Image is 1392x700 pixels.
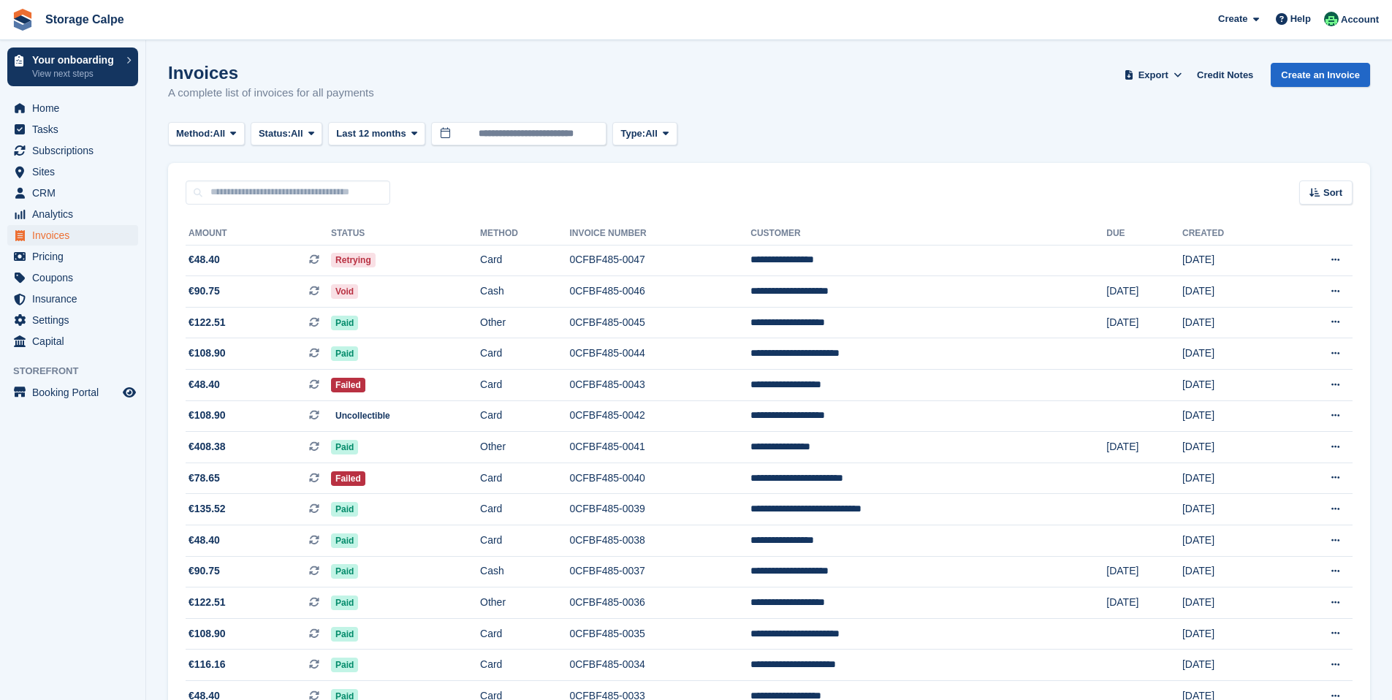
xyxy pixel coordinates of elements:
[1290,12,1311,26] span: Help
[7,382,138,403] a: menu
[189,501,226,517] span: €135.52
[331,440,358,454] span: Paid
[1271,63,1370,87] a: Create an Invoice
[189,533,220,548] span: €48.40
[331,533,358,548] span: Paid
[331,596,358,610] span: Paid
[569,400,750,432] td: 0CFBF485-0042
[1182,494,1280,525] td: [DATE]
[1324,12,1339,26] img: Calpe Storage
[480,222,569,246] th: Method
[336,126,406,141] span: Last 12 months
[1182,618,1280,650] td: [DATE]
[32,55,119,65] p: Your onboarding
[331,346,358,361] span: Paid
[189,315,226,330] span: €122.51
[32,331,120,351] span: Capital
[569,338,750,370] td: 0CFBF485-0044
[331,284,358,299] span: Void
[7,310,138,330] a: menu
[32,98,120,118] span: Home
[480,245,569,276] td: Card
[251,122,322,146] button: Status: All
[32,119,120,140] span: Tasks
[480,556,569,587] td: Cash
[189,377,220,392] span: €48.40
[331,564,358,579] span: Paid
[1121,63,1185,87] button: Export
[1182,556,1280,587] td: [DATE]
[7,267,138,288] a: menu
[213,126,226,141] span: All
[480,587,569,619] td: Other
[7,183,138,203] a: menu
[569,432,750,463] td: 0CFBF485-0041
[331,502,358,517] span: Paid
[1106,587,1182,619] td: [DATE]
[32,289,120,309] span: Insurance
[569,222,750,246] th: Invoice Number
[1182,400,1280,432] td: [DATE]
[7,204,138,224] a: menu
[1138,68,1168,83] span: Export
[189,595,226,610] span: €122.51
[1182,650,1280,681] td: [DATE]
[189,252,220,267] span: €48.40
[189,346,226,361] span: €108.90
[1106,556,1182,587] td: [DATE]
[1182,370,1280,401] td: [DATE]
[620,126,645,141] span: Type:
[32,246,120,267] span: Pricing
[12,9,34,31] img: stora-icon-8386f47178a22dfd0bd8f6a31ec36ba5ce8667c1dd55bd0f319d3a0aa187defe.svg
[331,253,376,267] span: Retrying
[168,85,374,102] p: A complete list of invoices for all payments
[331,627,358,642] span: Paid
[7,161,138,182] a: menu
[1106,432,1182,463] td: [DATE]
[13,364,145,378] span: Storefront
[1106,276,1182,308] td: [DATE]
[569,525,750,557] td: 0CFBF485-0038
[331,471,365,486] span: Failed
[480,370,569,401] td: Card
[7,225,138,246] a: menu
[1341,12,1379,27] span: Account
[1182,307,1280,338] td: [DATE]
[645,126,658,141] span: All
[1182,338,1280,370] td: [DATE]
[331,222,480,246] th: Status
[480,432,569,463] td: Other
[7,119,138,140] a: menu
[189,471,220,486] span: €78.65
[189,284,220,299] span: €90.75
[1182,222,1280,246] th: Created
[612,122,677,146] button: Type: All
[328,122,425,146] button: Last 12 months
[480,463,569,494] td: Card
[32,67,119,80] p: View next steps
[1182,432,1280,463] td: [DATE]
[1182,245,1280,276] td: [DATE]
[32,140,120,161] span: Subscriptions
[750,222,1106,246] th: Customer
[259,126,291,141] span: Status:
[480,525,569,557] td: Card
[569,307,750,338] td: 0CFBF485-0045
[189,563,220,579] span: €90.75
[331,658,358,672] span: Paid
[569,618,750,650] td: 0CFBF485-0035
[569,587,750,619] td: 0CFBF485-0036
[121,384,138,401] a: Preview store
[331,316,358,330] span: Paid
[189,408,226,423] span: €108.90
[7,289,138,309] a: menu
[1191,63,1259,87] a: Credit Notes
[569,463,750,494] td: 0CFBF485-0040
[569,370,750,401] td: 0CFBF485-0043
[1106,307,1182,338] td: [DATE]
[1182,587,1280,619] td: [DATE]
[1182,276,1280,308] td: [DATE]
[7,140,138,161] a: menu
[1182,525,1280,557] td: [DATE]
[32,183,120,203] span: CRM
